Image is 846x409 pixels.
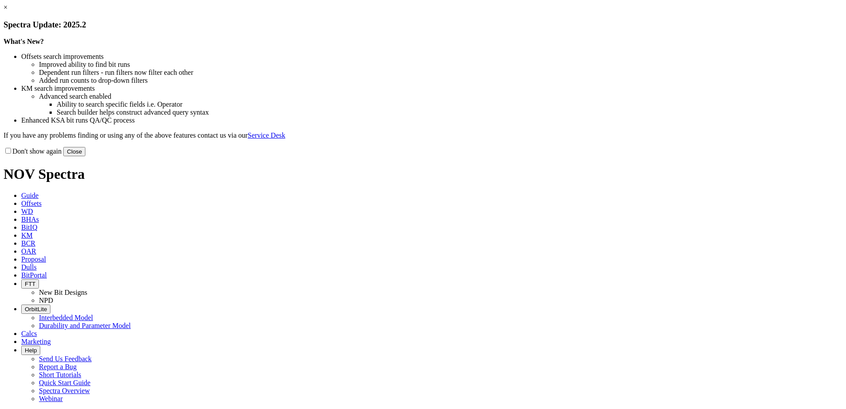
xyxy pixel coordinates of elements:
li: Ability to search specific fields i.e. Operator [57,100,842,108]
input: Don't show again [5,148,11,154]
span: BitPortal [21,271,47,279]
a: New Bit Designs [39,289,87,296]
label: Don't show again [4,147,62,155]
span: FTT [25,281,35,287]
a: Service Desk [248,131,285,139]
h3: Spectra Update: 2025.2 [4,20,842,30]
span: BitIQ [21,224,37,231]
p: If you have any problems finding or using any of the above features contact us via our [4,131,842,139]
li: KM search improvements [21,85,842,93]
a: Short Tutorials [39,371,81,378]
li: Enhanced KSA bit runs QA/QC process [21,116,842,124]
li: Advanced search enabled [39,93,842,100]
a: Spectra Overview [39,387,90,394]
span: Guide [21,192,38,199]
span: Help [25,347,37,354]
li: Offsets search improvements [21,53,842,61]
span: OrbitLite [25,306,47,313]
a: Webinar [39,395,63,402]
li: Search builder helps construct advanced query syntax [57,108,842,116]
a: Durability and Parameter Model [39,322,131,329]
span: OAR [21,247,36,255]
a: NPD [39,297,53,304]
button: Close [63,147,85,156]
a: Report a Bug [39,363,77,370]
span: Proposal [21,255,46,263]
strong: What's New? [4,38,44,45]
span: WD [21,208,33,215]
h1: NOV Spectra [4,166,842,182]
span: Marketing [21,338,51,345]
a: Interbedded Model [39,314,93,321]
li: Dependent run filters - run filters now filter each other [39,69,842,77]
li: Added run counts to drop-down filters [39,77,842,85]
a: × [4,4,8,11]
span: Calcs [21,330,37,337]
span: BHAs [21,216,39,223]
a: Quick Start Guide [39,379,90,386]
a: Send Us Feedback [39,355,92,363]
span: Offsets [21,200,42,207]
li: Improved ability to find bit runs [39,61,842,69]
span: Dulls [21,263,37,271]
span: KM [21,232,33,239]
span: BCR [21,239,35,247]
